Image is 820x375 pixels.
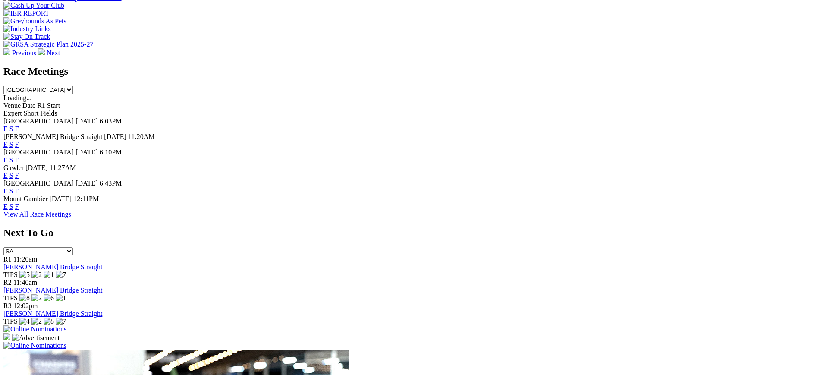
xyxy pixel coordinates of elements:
span: 11:40am [13,279,37,286]
span: [DATE] [25,164,48,171]
img: 15187_Greyhounds_GreysPlayCentral_Resize_SA_WebsiteBanner_300x115_2025.jpg [3,333,10,340]
span: 11:20AM [128,133,155,140]
a: F [15,141,19,148]
a: Next [38,49,60,57]
a: S [9,172,13,179]
span: Mount Gambier [3,195,48,202]
a: S [9,125,13,132]
span: [DATE] [75,148,98,156]
img: chevron-right-pager-white.svg [38,48,45,55]
a: S [9,203,13,210]
img: chevron-left-pager-white.svg [3,48,10,55]
img: 7 [56,318,66,325]
img: 2 [31,294,42,302]
a: F [15,187,19,195]
span: Short [24,110,39,117]
span: [DATE] [104,133,126,140]
img: 7 [56,271,66,279]
a: S [9,141,13,148]
span: 12:02pm [13,302,38,309]
a: E [3,156,8,164]
a: E [3,187,8,195]
span: 11:27AM [50,164,76,171]
a: E [3,125,8,132]
img: 2 [31,271,42,279]
span: [GEOGRAPHIC_DATA] [3,148,74,156]
h2: Race Meetings [3,66,817,77]
span: Gawler [3,164,24,171]
img: 6 [44,294,54,302]
img: 8 [44,318,54,325]
a: [PERSON_NAME] Bridge Straight [3,287,102,294]
span: 6:43PM [100,180,122,187]
img: Stay On Track [3,33,50,41]
span: 11:20am [13,255,37,263]
img: Online Nominations [3,342,66,350]
a: S [9,156,13,164]
span: Previous [12,49,36,57]
img: 1 [56,294,66,302]
a: Previous [3,49,38,57]
span: Fields [40,110,57,117]
a: E [3,141,8,148]
img: 1 [44,271,54,279]
span: R2 [3,279,12,286]
span: R3 [3,302,12,309]
img: Industry Links [3,25,51,33]
span: TIPS [3,318,18,325]
a: S [9,187,13,195]
span: [GEOGRAPHIC_DATA] [3,180,74,187]
img: Advertisement [12,334,60,342]
img: 2 [31,318,42,325]
a: E [3,172,8,179]
span: Loading... [3,94,31,101]
a: F [15,156,19,164]
span: 12:11PM [73,195,99,202]
span: [DATE] [75,117,98,125]
span: Next [47,49,60,57]
img: GRSA Strategic Plan 2025-27 [3,41,93,48]
img: Online Nominations [3,325,66,333]
img: IER REPORT [3,9,49,17]
img: Greyhounds As Pets [3,17,66,25]
span: 6:10PM [100,148,122,156]
a: [PERSON_NAME] Bridge Straight [3,263,102,271]
span: Date [22,102,35,109]
span: [DATE] [50,195,72,202]
a: E [3,203,8,210]
span: TIPS [3,294,18,302]
span: TIPS [3,271,18,278]
span: 6:03PM [100,117,122,125]
img: Cash Up Your Club [3,2,64,9]
a: F [15,125,19,132]
span: [PERSON_NAME] Bridge Straight [3,133,102,140]
img: 4 [19,318,30,325]
img: 5 [19,271,30,279]
a: F [15,172,19,179]
span: Venue [3,102,21,109]
span: Expert [3,110,22,117]
span: R1 [3,255,12,263]
span: [DATE] [75,180,98,187]
span: R1 Start [37,102,60,109]
a: [PERSON_NAME] Bridge Straight [3,310,102,317]
span: [GEOGRAPHIC_DATA] [3,117,74,125]
h2: Next To Go [3,227,817,239]
a: View All Race Meetings [3,211,71,218]
a: F [15,203,19,210]
img: 8 [19,294,30,302]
